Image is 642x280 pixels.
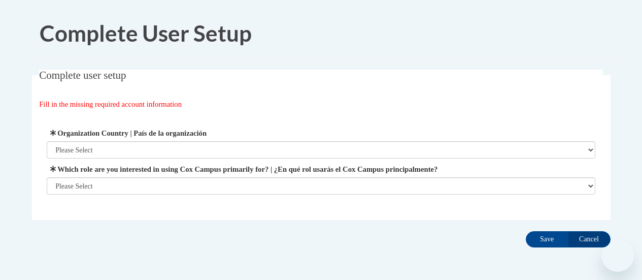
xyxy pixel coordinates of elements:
label: Which role are you interested in using Cox Campus primarily for? | ¿En qué rol usarás el Cox Camp... [47,164,595,175]
label: Organization Country | País de la organización [47,128,595,139]
span: Complete user setup [39,69,126,81]
input: Cancel [568,231,611,247]
span: Fill in the missing required account information [39,100,182,108]
span: Complete User Setup [40,20,252,46]
input: Save [526,231,568,247]
iframe: Button to launch messaging window [601,239,634,272]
